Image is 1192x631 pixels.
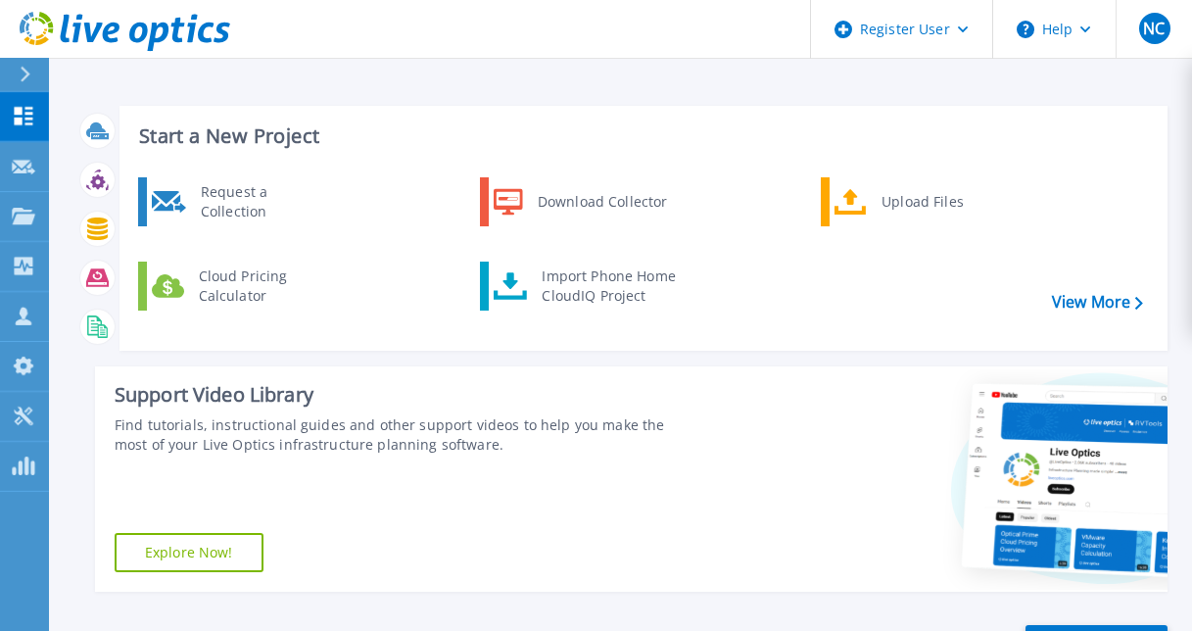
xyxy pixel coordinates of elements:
div: Download Collector [528,182,676,221]
a: View More [1052,293,1143,312]
div: Import Phone Home CloudIQ Project [532,267,685,306]
span: NC [1143,21,1165,36]
h3: Start a New Project [139,125,1142,147]
div: Cloud Pricing Calculator [189,267,334,306]
a: Download Collector [480,177,681,226]
div: Support Video Library [115,382,671,408]
a: Cloud Pricing Calculator [138,262,339,311]
div: Find tutorials, instructional guides and other support videos to help you make the most of your L... [115,415,671,455]
a: Request a Collection [138,177,339,226]
div: Upload Files [872,182,1017,221]
a: Explore Now! [115,533,263,572]
a: Upload Files [821,177,1022,226]
div: Request a Collection [191,182,334,221]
